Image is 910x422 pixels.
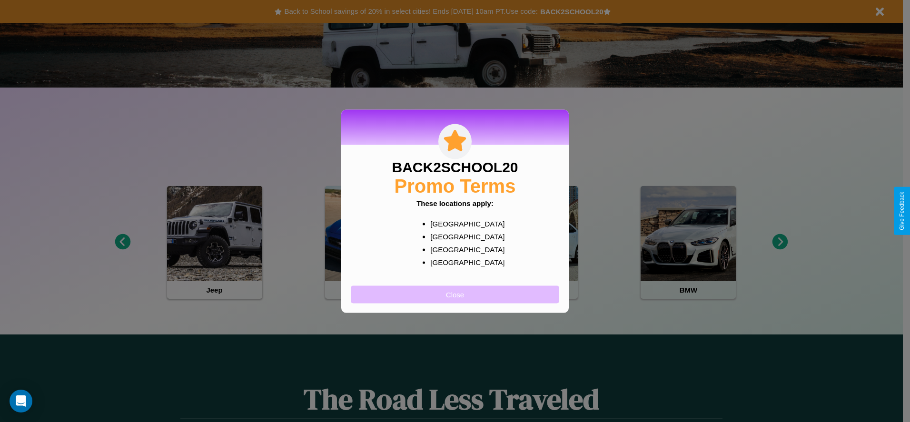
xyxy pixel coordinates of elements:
[416,199,494,207] b: These locations apply:
[430,255,498,268] p: [GEOGRAPHIC_DATA]
[430,217,498,230] p: [GEOGRAPHIC_DATA]
[430,243,498,255] p: [GEOGRAPHIC_DATA]
[395,175,516,196] h2: Promo Terms
[10,390,32,412] div: Open Intercom Messenger
[392,159,518,175] h3: BACK2SCHOOL20
[351,285,559,303] button: Close
[899,192,905,230] div: Give Feedback
[430,230,498,243] p: [GEOGRAPHIC_DATA]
